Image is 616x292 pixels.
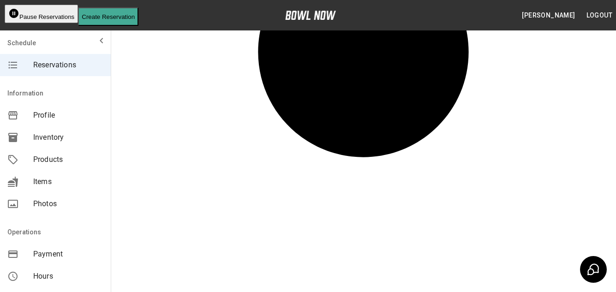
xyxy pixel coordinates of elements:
button: [PERSON_NAME] [518,7,579,24]
span: Items [33,176,103,187]
button: Pause Reservations [5,5,78,23]
img: logo [285,11,336,20]
span: Products [33,154,103,165]
span: Hours [33,271,103,282]
span: Photos [33,198,103,209]
button: Logout [583,7,616,24]
button: Create Reservation [78,7,138,26]
span: Payment [33,249,103,260]
span: Inventory [33,132,103,143]
span: Reservations [33,60,103,71]
span: Profile [33,110,103,121]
